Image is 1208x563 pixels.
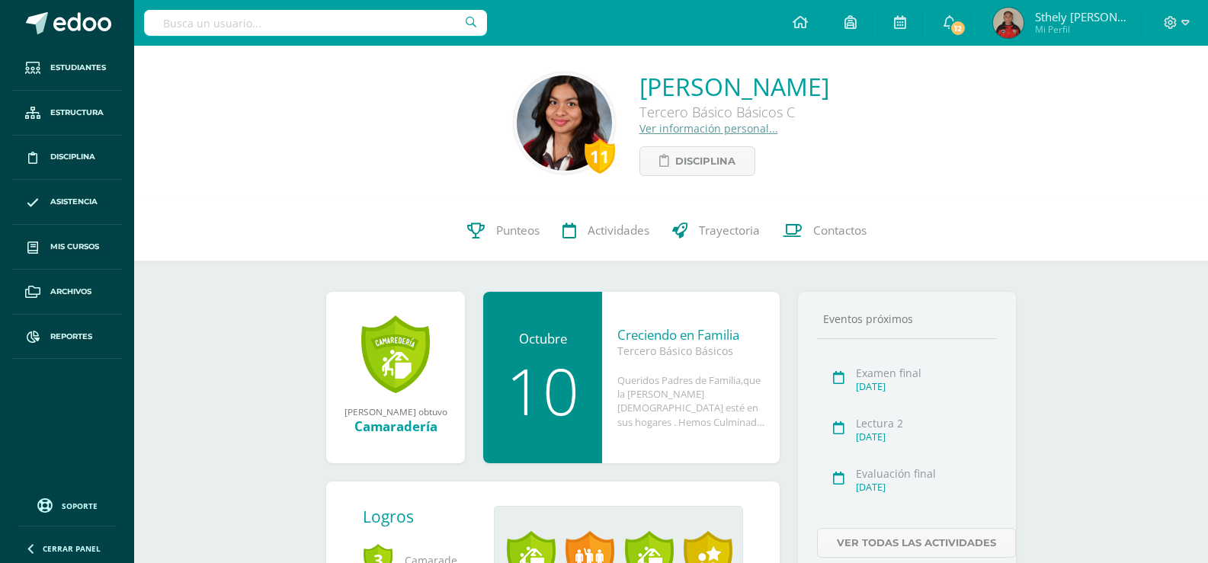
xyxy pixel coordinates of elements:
[18,494,116,515] a: Soporte
[341,405,450,417] div: [PERSON_NAME] obtuvo
[12,315,122,360] a: Reportes
[675,147,735,175] span: Disciplina
[950,20,966,37] span: 12
[639,146,755,176] a: Disciplina
[856,430,992,443] div: [DATE]
[856,416,992,430] div: Lectura 2
[50,62,106,74] span: Estudiantes
[363,506,482,527] div: Logros
[617,344,764,358] div: Tercero Básico Básicos
[517,75,612,171] img: 83df7b9ec37d023d13c967576f60d058.png
[341,417,450,435] div: Camaradería
[498,359,587,423] div: 10
[50,151,95,163] span: Disciplina
[617,326,764,344] div: Creciendo en Familia
[993,8,1024,38] img: 0c77af3d8e42b6d5cc46a24551f1b2ed.png
[817,312,997,326] div: Eventos próximos
[585,139,615,174] div: 11
[661,200,771,261] a: Trayectoria
[817,528,1016,558] a: Ver todas las actividades
[639,70,829,103] a: [PERSON_NAME]
[856,366,992,380] div: Examen final
[50,286,91,298] span: Archivos
[43,543,101,554] span: Cerrar panel
[50,241,99,253] span: Mis cursos
[456,200,551,261] a: Punteos
[771,200,878,261] a: Contactos
[12,91,122,136] a: Estructura
[62,501,98,511] span: Soporte
[813,222,867,238] span: Contactos
[588,222,649,238] span: Actividades
[639,103,829,121] div: Tercero Básico Básicos C
[12,225,122,270] a: Mis cursos
[496,222,540,238] span: Punteos
[856,466,992,481] div: Evaluación final
[50,196,98,208] span: Asistencia
[1035,23,1126,36] span: Mi Perfil
[856,380,992,393] div: [DATE]
[551,200,661,261] a: Actividades
[144,10,487,36] input: Busca un usuario...
[498,330,587,347] div: Octubre
[50,107,104,119] span: Estructura
[1035,9,1126,24] span: Sthely [PERSON_NAME]
[50,331,92,343] span: Reportes
[856,481,992,494] div: [DATE]
[639,121,778,136] a: Ver información personal...
[617,373,764,429] div: Queridos Padres de Familia,que la [PERSON_NAME][DEMOGRAPHIC_DATA] esté en sus hogares . Hemos Cul...
[12,270,122,315] a: Archivos
[12,136,122,181] a: Disciplina
[12,180,122,225] a: Asistencia
[699,222,760,238] span: Trayectoria
[12,46,122,91] a: Estudiantes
